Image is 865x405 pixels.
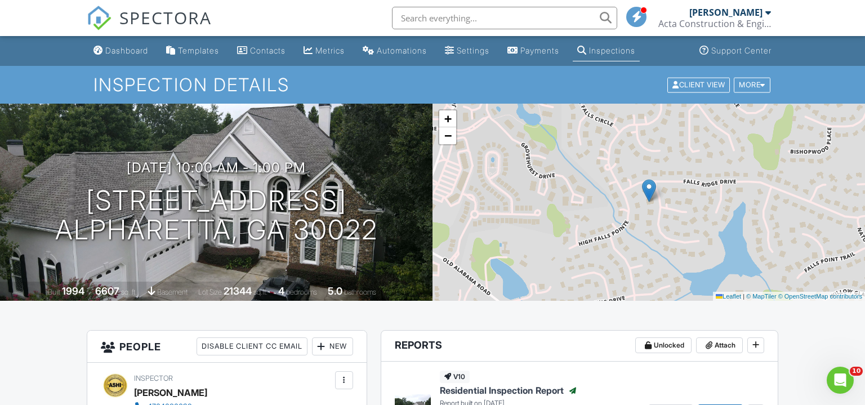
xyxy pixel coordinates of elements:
[377,46,427,55] div: Automations
[457,46,489,55] div: Settings
[315,46,345,55] div: Metrics
[439,127,456,144] a: Zoom out
[743,293,744,300] span: |
[827,367,854,394] iframe: Intercom live chat
[134,384,207,401] div: [PERSON_NAME]
[278,285,284,297] div: 4
[95,285,119,297] div: 6607
[392,7,617,29] input: Search everything...
[312,337,353,355] div: New
[93,75,771,95] h1: Inspection Details
[178,46,219,55] div: Templates
[667,77,730,92] div: Client View
[250,46,286,55] div: Contacts
[134,374,173,382] span: Inspector
[695,41,776,61] a: Support Center
[48,288,60,296] span: Built
[440,41,494,61] a: Settings
[734,77,770,92] div: More
[197,337,307,355] div: Disable Client CC Email
[666,80,733,88] a: Client View
[121,288,137,296] span: sq. ft.
[233,41,290,61] a: Contacts
[503,41,564,61] a: Payments
[358,41,431,61] a: Automations (Basic)
[444,112,452,126] span: +
[689,7,763,18] div: [PERSON_NAME]
[344,288,376,296] span: bathrooms
[162,41,224,61] a: Templates
[573,41,640,61] a: Inspections
[87,331,367,363] h3: People
[89,41,153,61] a: Dashboard
[711,46,772,55] div: Support Center
[328,285,342,297] div: 5.0
[105,46,148,55] div: Dashboard
[589,46,635,55] div: Inspections
[746,293,777,300] a: © MapTiler
[642,179,656,202] img: Marker
[253,288,267,296] span: sq.ft.
[716,293,741,300] a: Leaflet
[286,288,317,296] span: bedrooms
[444,128,452,143] span: −
[62,285,84,297] div: 1994
[778,293,862,300] a: © OpenStreetMap contributors
[157,288,188,296] span: basement
[127,160,306,175] h3: [DATE] 10:00 am - 1:00 pm
[520,46,559,55] div: Payments
[850,367,863,376] span: 10
[439,110,456,127] a: Zoom in
[224,285,252,297] div: 21344
[299,41,349,61] a: Metrics
[198,288,222,296] span: Lot Size
[119,6,212,29] span: SPECTORA
[658,18,771,29] div: Acta Construction & Engineering, LLC
[87,6,112,30] img: The Best Home Inspection Software - Spectora
[87,15,212,39] a: SPECTORA
[55,186,378,246] h1: [STREET_ADDRESS] Alpharetta, GA 30022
